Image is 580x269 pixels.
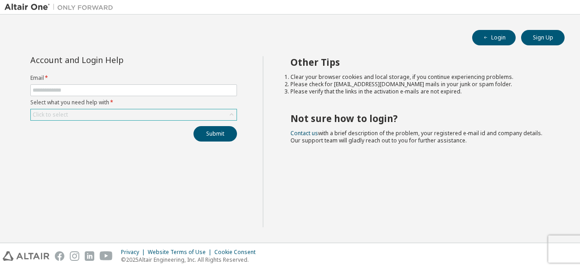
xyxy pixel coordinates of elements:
li: Please check for [EMAIL_ADDRESS][DOMAIN_NAME] mails in your junk or spam folder. [290,81,549,88]
h2: Other Tips [290,56,549,68]
label: Email [30,74,237,82]
img: Altair One [5,3,118,12]
button: Sign Up [521,30,565,45]
button: Submit [193,126,237,142]
p: © 2025 Altair Engineering, Inc. All Rights Reserved. [121,256,261,264]
img: facebook.svg [55,251,64,261]
li: Please verify that the links in the activation e-mails are not expired. [290,88,549,95]
img: instagram.svg [70,251,79,261]
div: Account and Login Help [30,56,196,64]
img: linkedin.svg [85,251,94,261]
div: Privacy [121,249,148,256]
li: Clear your browser cookies and local storage, if you continue experiencing problems. [290,73,549,81]
img: youtube.svg [100,251,113,261]
span: with a brief description of the problem, your registered e-mail id and company details. Our suppo... [290,129,542,144]
label: Select what you need help with [30,99,237,106]
div: Click to select [33,111,68,118]
div: Cookie Consent [214,249,261,256]
a: Contact us [290,129,318,137]
h2: Not sure how to login? [290,112,549,124]
div: Website Terms of Use [148,249,214,256]
button: Login [472,30,516,45]
img: altair_logo.svg [3,251,49,261]
div: Click to select [31,109,237,120]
